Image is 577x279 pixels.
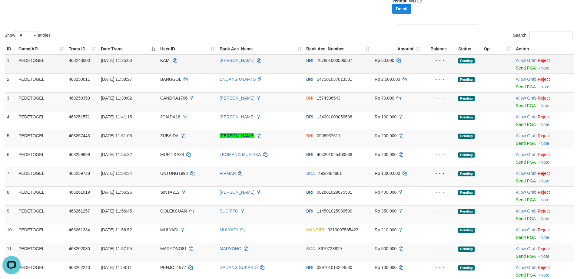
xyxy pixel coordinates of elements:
span: JOIADA16 [160,114,180,119]
a: Note [540,160,549,165]
span: Pending [458,190,475,195]
span: BRI [306,152,313,157]
span: BRI [306,190,313,195]
span: MURTIKA88 [160,152,184,157]
span: · [516,190,538,195]
th: Balance [423,43,456,55]
span: Rp 350.000 [375,209,396,213]
td: · [513,168,574,186]
span: UNTUNG1998 [160,171,188,176]
span: Copy 767801000506507 to clipboard [317,58,352,63]
a: DADANG SUKARDI [220,265,258,270]
span: Pending [458,228,475,233]
a: ENDANG UTAMI S [220,77,256,82]
span: BRI [306,209,313,213]
a: Send PGA [516,273,536,277]
td: · [513,149,574,168]
span: Pending [458,115,475,120]
th: Action [513,43,574,55]
a: [PERSON_NAME] [220,96,254,100]
th: Bank Acc. Number: activate to sort column ascending [304,43,372,55]
td: 8 [5,186,16,205]
span: Pending [458,152,475,158]
a: Send PGA [516,254,536,259]
span: [DATE] 11:57:55 [101,246,132,251]
td: 2 [5,73,16,92]
div: - - - [425,227,453,233]
th: ID [5,43,16,55]
div: - - - [425,170,453,176]
a: Send PGA [516,216,536,221]
span: [DATE] 11:54:34 [101,171,132,176]
span: Pending [458,171,475,176]
td: 9 [5,205,16,224]
th: Amount: activate to sort column ascending [372,43,423,55]
a: Reject [538,96,550,100]
span: · [516,209,538,213]
span: BCA [306,246,315,251]
a: Allow Grab [516,190,536,195]
span: Copy 0310007535423 to clipboard [328,227,358,232]
a: Reject [538,190,550,195]
a: Note [540,254,549,259]
td: · [513,55,574,74]
td: PEDETOGEL [16,243,66,262]
td: PEDETOGEL [16,92,66,111]
span: Copy 8670723829 to clipboard [318,246,342,251]
a: Note [540,66,549,70]
span: BRI [306,114,313,119]
span: MULYADI [160,227,178,232]
a: Reject [538,133,550,138]
span: · [516,246,538,251]
td: · [513,224,574,243]
a: Note [540,141,549,146]
a: Send PGA [516,197,536,202]
span: Pending [458,209,475,214]
td: 11 [5,243,16,262]
span: Pending [458,265,475,270]
span: Pending [458,247,475,252]
a: Reject [538,77,550,82]
span: · [516,96,538,100]
button: Open LiveChat chat widget [2,2,21,21]
span: Rp 50.000 [375,58,394,63]
td: PEDETOGEL [16,149,66,168]
span: [DATE] 11:56:45 [101,209,132,213]
span: [DATE] 11:51:05 [101,133,132,138]
span: Rp 200.000 [375,152,396,157]
span: · [516,171,538,176]
span: BCA [306,171,315,176]
a: Reject [538,246,550,251]
span: · [516,265,538,270]
div: - - - [425,189,453,195]
span: BRI [306,77,313,82]
td: 5 [5,130,16,149]
a: Reject [538,265,550,270]
span: 468257443 [69,133,90,138]
span: 468259699 [69,152,90,157]
td: 7 [5,168,16,186]
span: Copy 134001003050508 to clipboard [317,114,352,119]
span: Pending [458,96,475,101]
a: Send PGA [516,84,536,89]
th: Status [456,43,481,55]
span: 468250011 [69,77,90,82]
span: 468261257 [69,209,90,213]
td: 6 [5,149,16,168]
a: Allow Grab [516,246,536,251]
th: Date Trans.: activate to sort column descending [98,43,158,55]
span: [DATE] 11:41:15 [101,114,132,119]
span: BRI [306,58,313,63]
span: Rp 2.500.000 [375,77,400,82]
span: · [516,133,538,138]
td: PEDETOGEL [16,205,66,224]
span: Rp 1.000.000 [375,171,400,176]
a: Note [540,122,549,127]
span: [DATE] 11:38:27 [101,77,132,82]
a: Note [540,216,549,221]
span: BNI [306,96,313,100]
a: I KOMANG MURTIKA [220,152,261,157]
td: · [513,186,574,205]
span: Rp 70.000 [375,96,394,100]
span: · [516,114,538,119]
